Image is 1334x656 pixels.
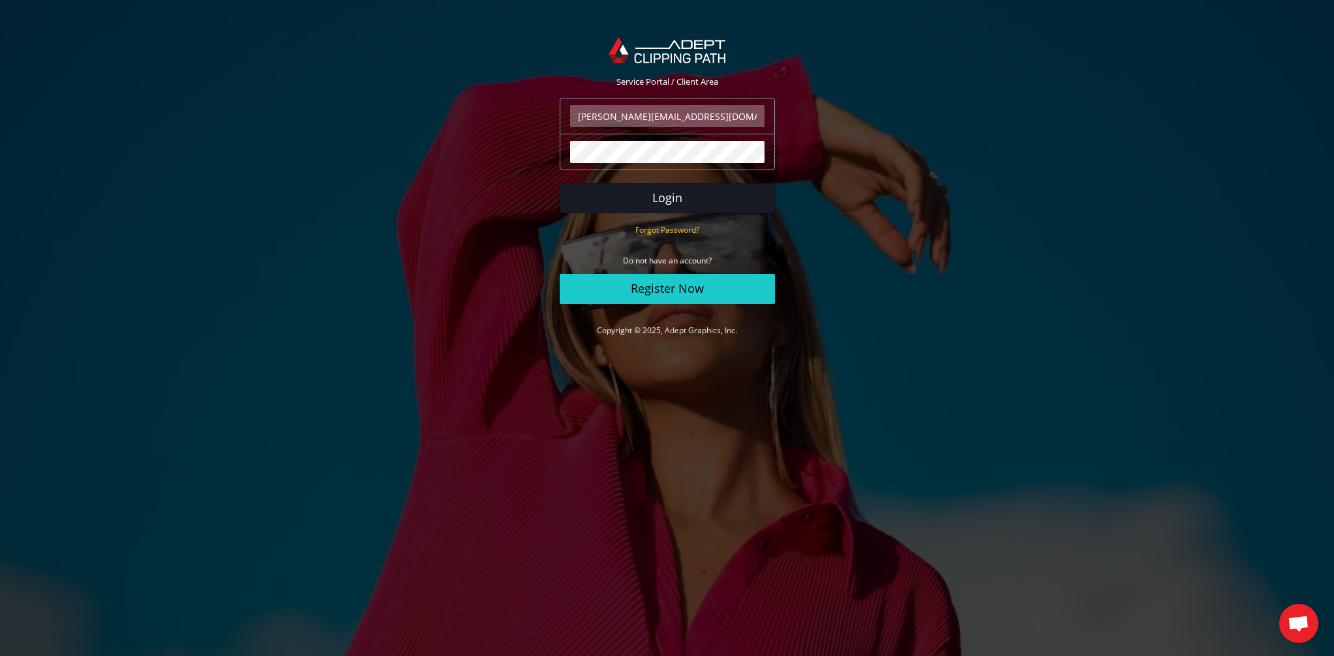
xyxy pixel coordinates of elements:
[560,274,775,304] a: Register Now
[616,76,718,87] span: Service Portal / Client Area
[597,325,737,336] a: Copyright © 2025, Adept Graphics, Inc.
[609,37,725,63] img: Adept Graphics
[560,183,775,213] button: Login
[623,255,712,266] small: Do not have an account?
[635,224,699,235] a: Forgot Password?
[1279,604,1318,643] div: Aprire la chat
[570,105,765,127] input: Email Address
